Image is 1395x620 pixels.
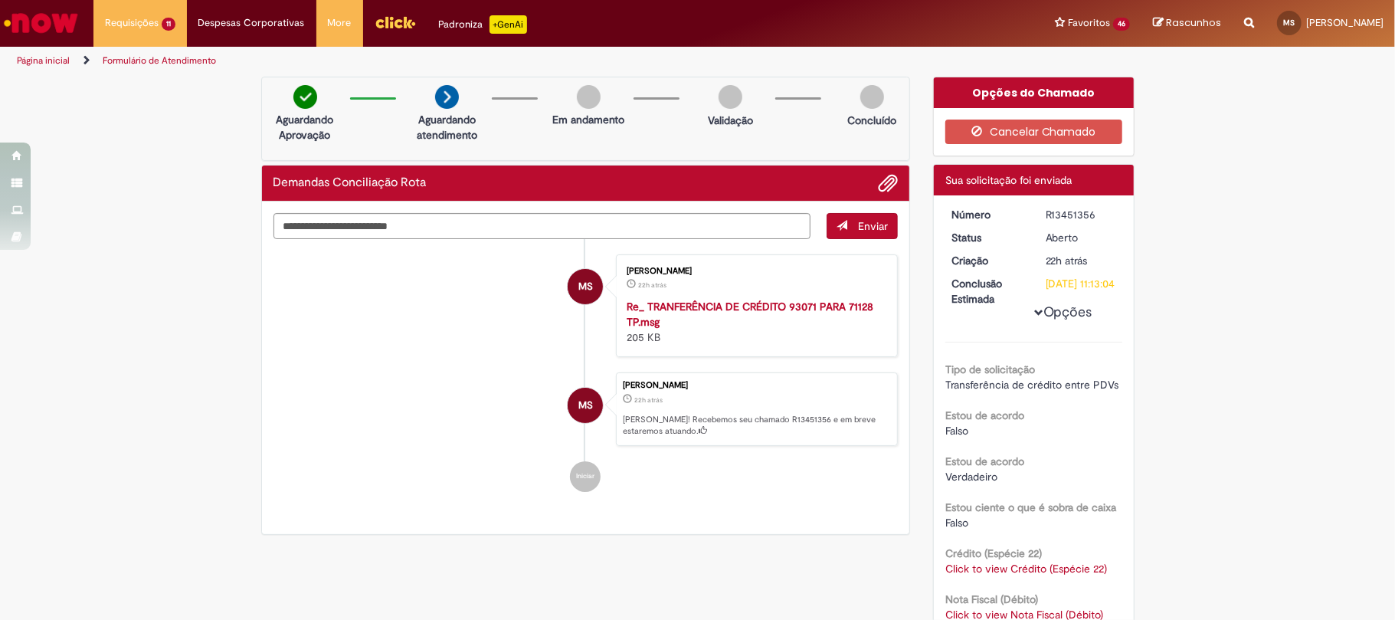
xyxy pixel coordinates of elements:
[634,395,663,405] time: 27/08/2025 10:13:00
[945,408,1024,422] b: Estou de acordo
[552,112,624,127] p: Em andamento
[860,85,884,109] img: img-circle-grey.png
[934,77,1134,108] div: Opções do Chamado
[945,500,1116,514] b: Estou ciente o que é sobra de caixa
[945,516,968,530] span: Falso
[638,280,666,290] time: 27/08/2025 10:12:55
[945,592,1038,606] b: Nota Fiscal (Débito)
[490,15,527,34] p: +GenAi
[435,85,459,109] img: arrow-next.png
[11,47,919,75] ul: Trilhas de página
[945,546,1042,560] b: Crédito (Espécie 22)
[847,113,896,128] p: Concluído
[1166,15,1221,30] span: Rascunhos
[1046,254,1088,267] time: 27/08/2025 10:13:00
[1113,18,1130,31] span: 46
[634,395,663,405] span: 22h atrás
[162,18,175,31] span: 11
[1153,16,1221,31] a: Rascunhos
[268,112,342,143] p: Aguardando Aprovação
[1046,230,1117,245] div: Aberto
[578,387,593,424] span: MS
[858,219,888,233] span: Enviar
[273,213,811,240] textarea: Digite sua mensagem aqui...
[623,414,889,438] p: [PERSON_NAME]! Recebemos seu chamado R13451356 e em breve estaremos atuando.
[577,85,601,109] img: img-circle-grey.png
[410,112,484,143] p: Aguardando atendimento
[2,8,80,38] img: ServiceNow
[1046,207,1117,222] div: R13451356
[827,213,898,239] button: Enviar
[103,54,216,67] a: Formulário de Atendimento
[627,267,882,276] div: [PERSON_NAME]
[627,299,882,345] div: 205 KB
[198,15,305,31] span: Despesas Corporativas
[719,85,742,109] img: img-circle-grey.png
[945,362,1035,376] b: Tipo de solicitação
[568,269,603,304] div: Maxuel de Oliveira Silva
[1046,276,1117,291] div: [DATE] 11:13:04
[375,11,416,34] img: click_logo_yellow_360x200.png
[940,207,1034,222] dt: Número
[273,239,899,507] ul: Histórico de tíquete
[945,562,1107,576] a: Click to view Crédito (Espécie 22)
[1046,254,1088,267] span: 22h atrás
[439,15,527,34] div: Padroniza
[293,85,317,109] img: check-circle-green.png
[1284,18,1295,28] span: MS
[328,15,352,31] span: More
[623,381,889,390] div: [PERSON_NAME]
[945,378,1118,392] span: Transferência de crédito entre PDVs
[940,230,1034,245] dt: Status
[945,173,1072,187] span: Sua solicitação foi enviada
[17,54,70,67] a: Página inicial
[1046,253,1117,268] div: 27/08/2025 10:13:00
[1306,16,1384,29] span: [PERSON_NAME]
[627,300,873,329] a: Re_ TRANFERÊNCIA DE CRÉDITO 93071 PARA 71128 TP.msg
[568,388,603,423] div: Maxuel de Oliveira Silva
[105,15,159,31] span: Requisições
[940,276,1034,307] dt: Conclusão Estimada
[945,470,997,484] span: Verdadeiro
[878,173,898,193] button: Adicionar anexos
[273,176,427,190] h2: Demandas Conciliação Rota Histórico de tíquete
[708,113,753,128] p: Validação
[945,120,1122,144] button: Cancelar Chamado
[945,454,1024,468] b: Estou de acordo
[273,372,899,446] li: Maxuel de Oliveira Silva
[638,280,666,290] span: 22h atrás
[1068,15,1110,31] span: Favoritos
[940,253,1034,268] dt: Criação
[578,268,593,305] span: MS
[945,424,968,438] span: Falso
